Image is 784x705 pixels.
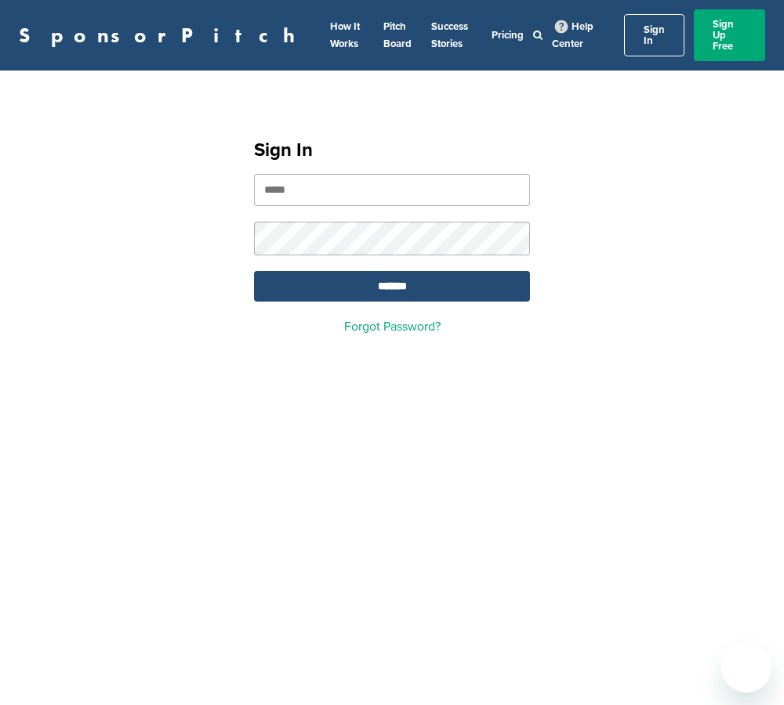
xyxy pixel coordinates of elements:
a: Forgot Password? [344,319,441,334]
a: Help Center [552,17,593,53]
a: How It Works [330,20,360,50]
a: SponsorPitch [19,25,305,45]
iframe: Button to launch messaging window [721,642,771,692]
h1: Sign In [254,136,530,164]
a: Pitch Board [383,20,412,50]
a: Sign Up Free [694,9,765,61]
a: Sign In [624,14,684,56]
a: Success Stories [431,20,468,50]
a: Pricing [492,29,524,42]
